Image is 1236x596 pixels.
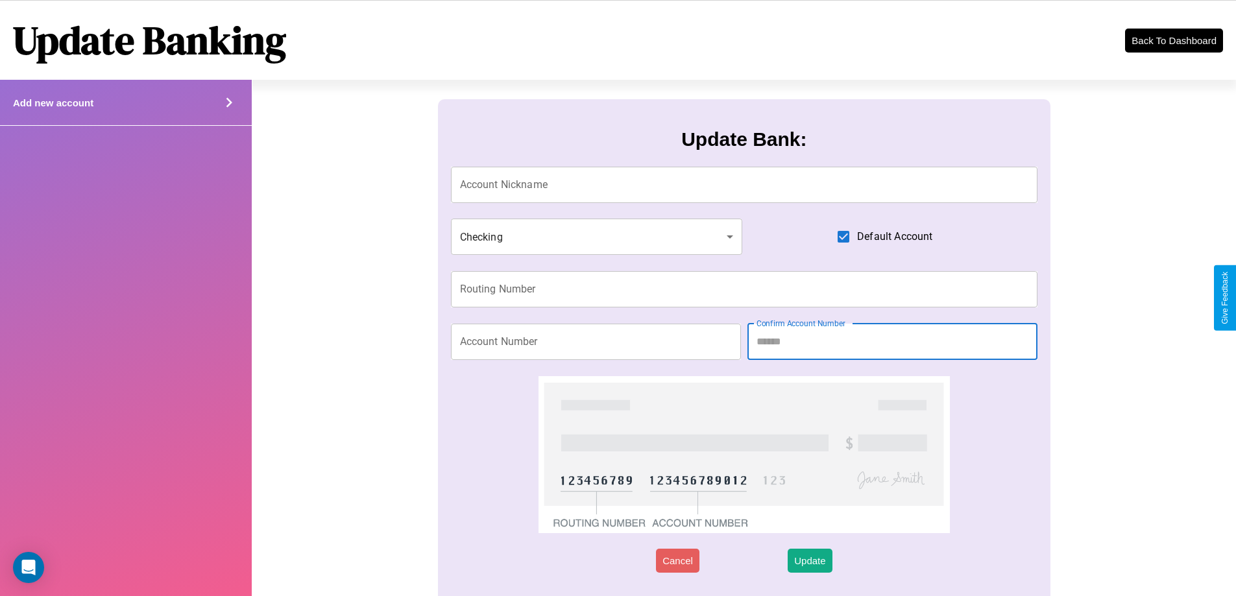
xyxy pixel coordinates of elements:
[656,549,699,573] button: Cancel
[857,229,932,244] span: Default Account
[539,376,949,533] img: check
[13,14,286,67] h1: Update Banking
[13,552,44,583] div: Open Intercom Messenger
[1220,272,1230,324] div: Give Feedback
[13,97,93,108] h4: Add new account
[451,219,743,255] div: Checking
[757,318,845,329] label: Confirm Account Number
[1125,29,1223,53] button: Back To Dashboard
[681,128,806,150] h3: Update Bank:
[788,549,832,573] button: Update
